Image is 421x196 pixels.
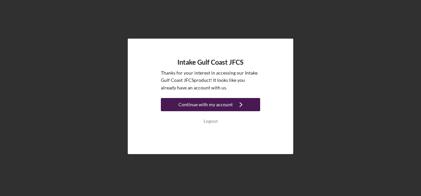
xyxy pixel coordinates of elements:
button: Continue with my account [161,98,260,111]
div: Continue with my account [178,98,233,111]
div: Logout [204,114,218,128]
p: Thanks for your interest in accessing our Intake Gulf Coast JFCS product! It looks like you alrea... [161,69,260,91]
button: Logout [161,114,260,128]
h4: Intake Gulf Coast JFCS [177,58,244,66]
a: Continue with my account [161,98,260,113]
